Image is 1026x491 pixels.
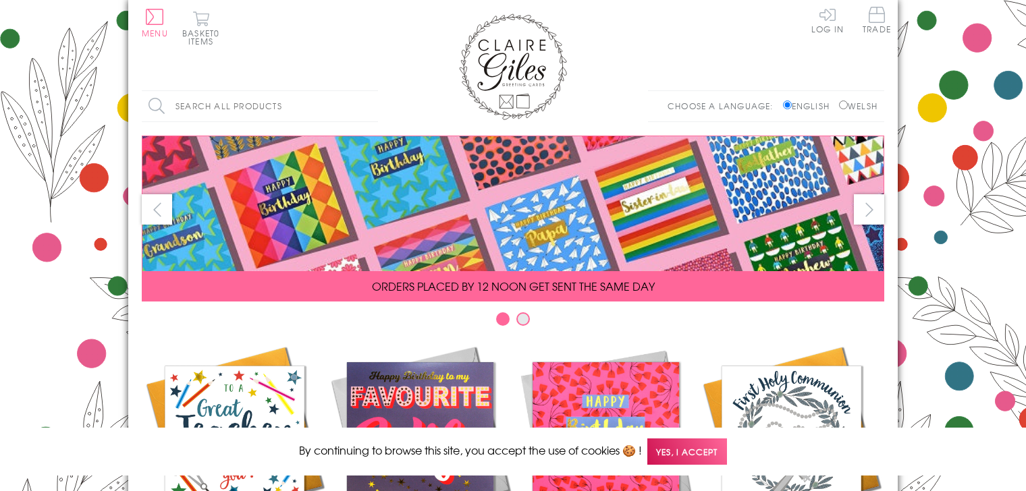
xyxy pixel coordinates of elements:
div: Carousel Pagination [142,312,884,333]
span: Trade [863,7,891,33]
span: 0 items [188,27,219,47]
button: Menu [142,9,168,37]
input: Search all products [142,91,378,121]
button: prev [142,194,172,225]
p: Choose a language: [668,100,780,112]
a: Trade [863,7,891,36]
label: English [783,100,836,112]
button: next [854,194,884,225]
img: Claire Giles Greetings Cards [459,13,567,120]
input: English [783,100,792,109]
span: Yes, I accept [647,438,727,465]
span: ORDERS PLACED BY 12 NOON GET SENT THE SAME DAY [372,278,655,294]
button: Basket0 items [182,11,219,45]
input: Welsh [839,100,848,109]
input: Search [364,91,378,121]
button: Carousel Page 2 [516,312,530,326]
button: Carousel Page 1 (Current Slide) [496,312,510,326]
label: Welsh [839,100,878,112]
span: Menu [142,27,168,39]
a: Log In [811,7,844,33]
